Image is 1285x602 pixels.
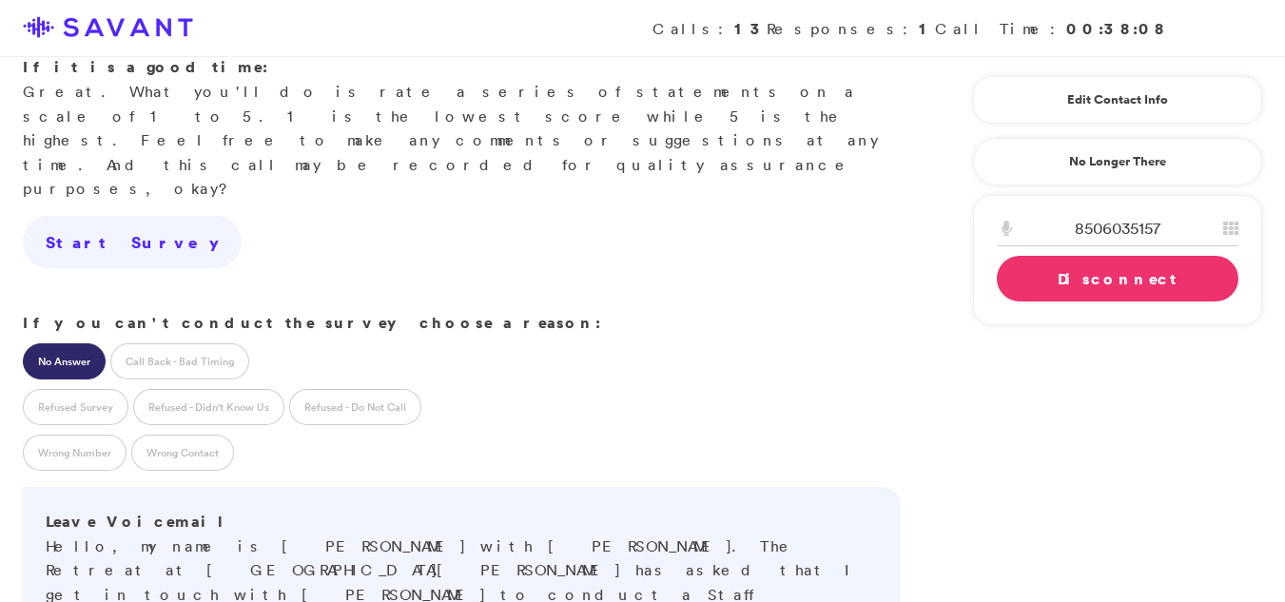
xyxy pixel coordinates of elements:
[734,18,767,39] strong: 13
[997,256,1238,301] a: Disconnect
[997,85,1238,115] a: Edit Contact Info
[23,343,106,379] label: No Answer
[23,435,127,471] label: Wrong Number
[110,343,249,379] label: Call Back - Bad Timing
[46,511,232,532] strong: Leave Voicemail
[23,56,268,77] strong: If it is a good time:
[23,312,601,333] strong: If you can't conduct the survey choose a reason:
[1066,18,1167,39] strong: 00:38:08
[919,18,935,39] strong: 1
[133,389,284,425] label: Refused - Didn't Know Us
[973,138,1262,185] a: No Longer There
[23,55,901,202] p: Great. What you'll do is rate a series of statements on a scale of 1 to 5. 1 is the lowest score ...
[23,216,242,269] a: Start Survey
[23,389,128,425] label: Refused Survey
[289,389,421,425] label: Refused - Do Not Call
[131,435,234,471] label: Wrong Contact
